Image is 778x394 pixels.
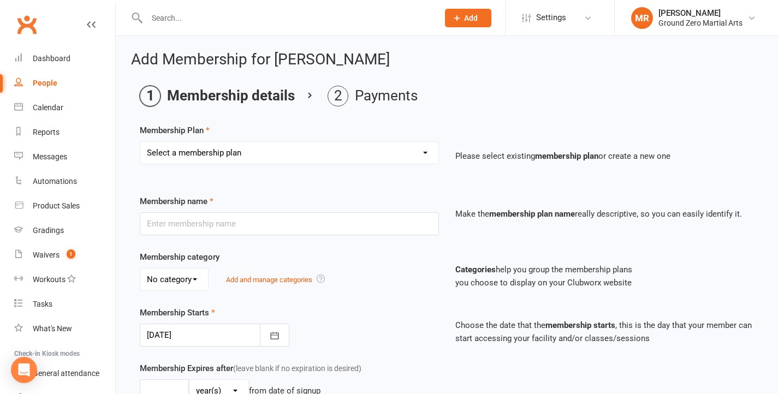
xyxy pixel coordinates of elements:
div: Waivers [33,250,60,259]
h2: Add Membership for [PERSON_NAME] [131,51,763,68]
div: [PERSON_NAME] [658,8,743,18]
span: Add [464,14,478,22]
a: What's New [14,317,115,341]
div: Automations [33,177,77,186]
li: Payments [328,86,418,106]
strong: membership starts [545,320,615,330]
a: General attendance kiosk mode [14,361,115,386]
div: Ground Zero Martial Arts [658,18,743,28]
div: General attendance [33,369,99,378]
a: Calendar [14,95,115,120]
label: Membership category [140,250,219,264]
span: (leave blank if no expiration is desired) [233,364,361,373]
a: Automations [14,169,115,194]
strong: Categories [455,265,496,274]
div: Messages [33,152,67,161]
a: Add and manage categories [226,276,312,284]
a: Tasks [14,292,115,317]
a: Dashboard [14,46,115,71]
a: Reports [14,120,115,145]
label: Membership Expires after [140,362,361,375]
strong: membership plan [535,151,598,161]
p: Choose the date that the , this is the day that your member can start accessing your facility and... [455,319,755,345]
div: What's New [33,324,72,333]
p: Make the really descriptive, so you can easily identify it. [455,207,755,220]
button: Add [445,9,491,27]
li: Membership details [140,86,295,106]
div: People [33,79,57,87]
div: Dashboard [33,54,70,63]
input: Enter membership name [140,212,439,235]
div: Product Sales [33,201,80,210]
a: Gradings [14,218,115,243]
span: Settings [536,5,566,30]
div: Workouts [33,275,66,284]
a: Workouts [14,267,115,292]
label: Membership Starts [140,306,215,319]
p: Please select existing or create a new one [455,150,755,163]
a: Clubworx [13,11,40,38]
div: Gradings [33,226,64,235]
div: Tasks [33,300,52,308]
div: MR [631,7,653,29]
input: Search... [144,10,431,26]
a: Product Sales [14,194,115,218]
div: Calendar [33,103,63,112]
strong: membership plan name [489,209,575,219]
div: Open Intercom Messenger [11,357,37,383]
a: Waivers 1 [14,243,115,267]
label: Membership name [140,195,213,208]
a: People [14,71,115,95]
p: help you group the membership plans you choose to display on your Clubworx website [455,263,755,289]
a: Messages [14,145,115,169]
label: Membership Plan [140,124,210,137]
div: Reports [33,128,60,136]
span: 1 [67,249,75,259]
